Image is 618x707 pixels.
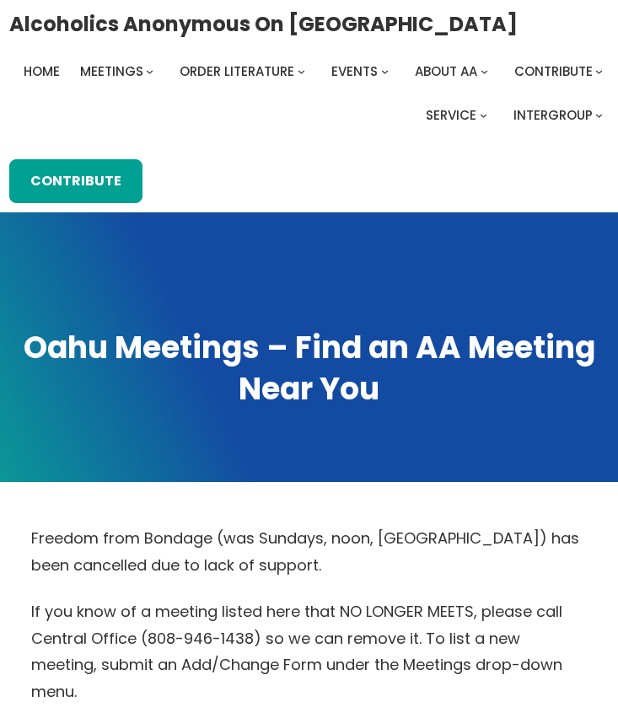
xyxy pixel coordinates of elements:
[80,62,143,80] span: Meetings
[514,62,593,80] span: Contribute
[31,525,588,578] p: Freedom from Bondage (was Sundays, noon, [GEOGRAPHIC_DATA]) has been cancelled due to lack of sup...
[595,111,603,119] button: Intergroup submenu
[513,104,593,127] a: Intergroup
[80,60,143,83] a: Meetings
[426,106,476,124] span: Service
[513,106,593,124] span: Intergroup
[9,6,518,42] a: Alcoholics Anonymous on [GEOGRAPHIC_DATA]
[480,111,487,119] button: Service submenu
[381,67,389,75] button: Events submenu
[9,60,610,127] nav: Intergroup
[415,60,477,83] a: About AA
[15,328,603,410] h1: Oahu Meetings – Find an AA Meeting Near You
[298,67,305,75] button: Order Literature submenu
[180,62,294,80] span: Order Literature
[514,60,593,83] a: Contribute
[426,104,476,127] a: Service
[146,67,153,75] button: Meetings submenu
[481,67,488,75] button: About AA submenu
[331,60,378,83] a: Events
[595,67,603,75] button: Contribute submenu
[9,159,142,203] a: Contribute
[415,62,477,80] span: About AA
[31,598,588,704] p: If you know of a meeting listed here that NO LONGER MEETS, please call Central Office (808-946-14...
[331,62,378,80] span: Events
[24,62,60,80] span: Home
[24,60,60,83] a: Home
